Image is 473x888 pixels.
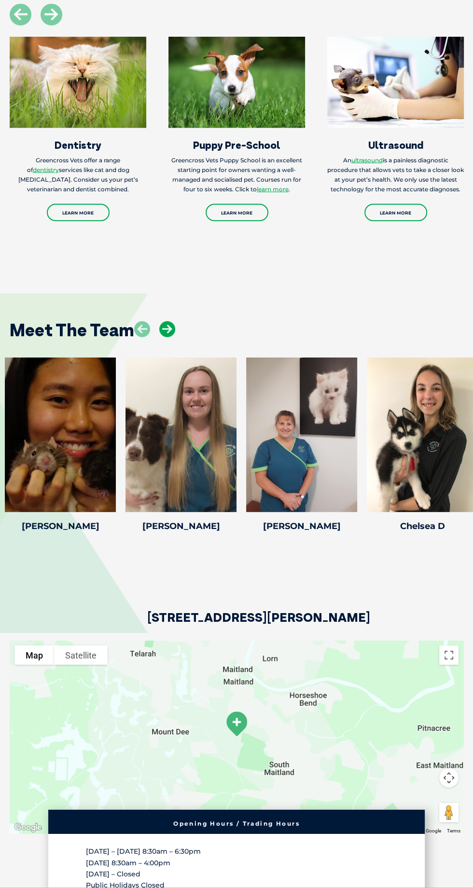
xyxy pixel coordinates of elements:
h4: [PERSON_NAME] [125,522,236,530]
a: dentistry [33,166,59,173]
h2: [STREET_ADDRESS][PERSON_NAME] [147,611,370,641]
h3: Puppy Pre-School [168,140,305,150]
h4: [PERSON_NAME] [5,522,116,530]
a: Learn More [364,204,427,221]
button: Toggle fullscreen view [439,645,459,665]
button: Map camera controls [439,768,459,788]
a: learn more [257,186,289,193]
h3: Dentistry [10,140,146,150]
a: Learn More [47,204,110,221]
h4: [PERSON_NAME] [246,522,357,530]
h3: Ultrasound [327,140,464,150]
h6: Opening Hours / Trading Hours [53,821,420,827]
p: Greencross Vets Puppy School is an excellent starting point for owners wanting a well-managed and... [168,156,305,194]
button: Drag Pegman onto the map to open Street View [439,803,459,822]
p: An is a painless diagnostic procedure that allows vets to take a closer look at your pet’s health... [327,156,464,194]
a: Learn More [206,204,268,221]
h2: Meet The Team [10,321,134,339]
img: Services_Ultrasound [327,37,464,128]
button: Show street map [14,645,54,665]
button: Show satellite imagery [54,645,108,665]
a: ultrasound [351,157,383,164]
p: Greencross Vets offer a range of services like cat and dog [MEDICAL_DATA]. Consider us your pet’s... [10,156,146,194]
